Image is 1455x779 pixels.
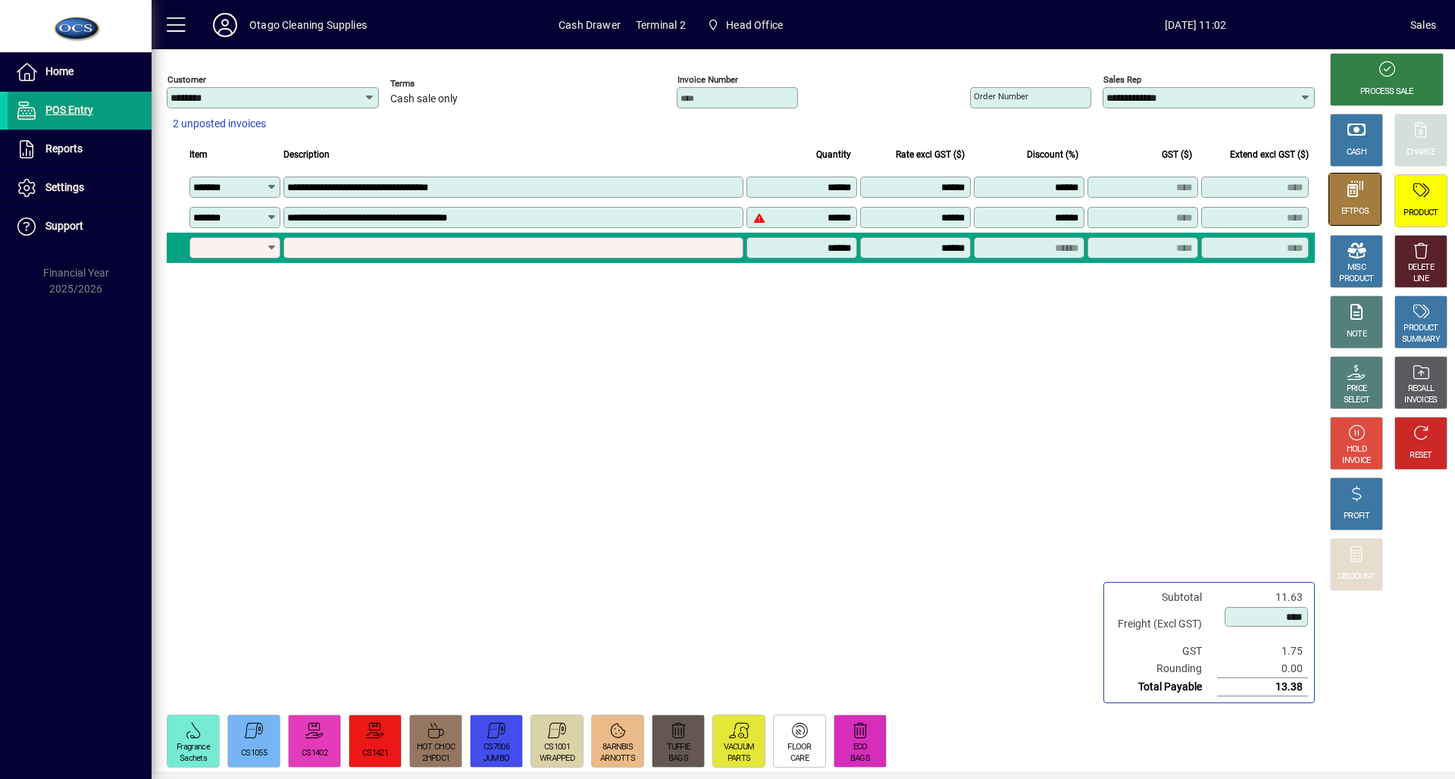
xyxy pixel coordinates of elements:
td: 0.00 [1217,660,1308,678]
span: Rate excl GST ($) [896,146,965,163]
div: SELECT [1344,395,1370,406]
span: GST ($) [1162,146,1192,163]
div: 8ARNBIS [602,742,633,753]
span: Item [189,146,208,163]
div: CS1402 [302,748,327,759]
div: EFTPOS [1341,206,1369,217]
div: CHARGE [1406,147,1436,158]
div: PARTS [727,753,751,765]
span: Extend excl GST ($) [1230,146,1309,163]
span: Quantity [816,146,851,163]
button: 2 unposted invoices [167,111,272,138]
div: Sales [1410,13,1436,37]
div: RESET [1410,450,1432,461]
div: INVOICE [1342,455,1370,467]
div: PRODUCT [1339,274,1373,285]
div: PROFIT [1344,511,1369,522]
div: RECALL [1408,383,1435,395]
span: Settings [45,181,84,193]
div: PROCESS SALE [1360,86,1413,98]
span: 2 unposted invoices [173,116,266,132]
span: Terminal 2 [636,13,686,37]
td: GST [1110,643,1217,660]
div: CS1421 [362,748,388,759]
a: Home [8,53,152,91]
div: VACUUM [724,742,755,753]
span: [DATE] 11:02 [981,13,1410,37]
div: LINE [1413,274,1428,285]
div: DISCOUNT [1338,571,1375,583]
td: Freight (Excl GST) [1110,606,1217,643]
div: WRAPPED [540,753,574,765]
div: Sachets [180,753,207,765]
div: PRODUCT [1403,208,1438,219]
div: Otago Cleaning Supplies [249,13,367,37]
td: 13.38 [1217,678,1308,696]
button: Profile [201,11,249,39]
span: Cash sale only [390,93,458,105]
div: HOT CHOC [417,742,455,753]
div: SUMMARY [1402,334,1440,346]
div: PRICE [1347,383,1367,395]
td: Rounding [1110,660,1217,678]
div: JUMBO [483,753,510,765]
div: BAGS [668,753,688,765]
span: Terms [390,79,481,89]
div: BAGS [850,753,870,765]
div: Fragrance [177,742,210,753]
span: Head Office [701,11,789,39]
div: MISC [1347,262,1366,274]
div: CS7006 [483,742,509,753]
div: CASH [1347,147,1366,158]
span: Description [283,146,330,163]
a: Settings [8,169,152,207]
div: TUFFIE [667,742,690,753]
span: POS Entry [45,104,93,116]
td: Total Payable [1110,678,1217,696]
a: Reports [8,130,152,168]
a: Support [8,208,152,246]
div: CS1055 [241,748,267,759]
span: Cash Drawer [559,13,621,37]
mat-label: Sales rep [1103,74,1141,85]
td: 11.63 [1217,589,1308,606]
div: 2HPDC1 [422,753,450,765]
mat-label: Order number [974,91,1028,102]
div: FLOOR [787,742,812,753]
div: INVOICES [1404,395,1437,406]
td: 1.75 [1217,643,1308,660]
mat-label: Invoice number [677,74,738,85]
span: Discount (%) [1027,146,1078,163]
mat-label: Customer [167,74,206,85]
div: HOLD [1347,444,1366,455]
div: DELETE [1408,262,1434,274]
div: NOTE [1347,329,1366,340]
span: Head Office [726,13,783,37]
span: Home [45,65,74,77]
div: CS1001 [544,742,570,753]
span: Reports [45,142,83,155]
td: Subtotal [1110,589,1217,606]
div: PRODUCT [1403,323,1438,334]
span: Support [45,220,83,232]
div: ECO [853,742,868,753]
div: CARE [790,753,809,765]
div: ARNOTTS [600,753,635,765]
